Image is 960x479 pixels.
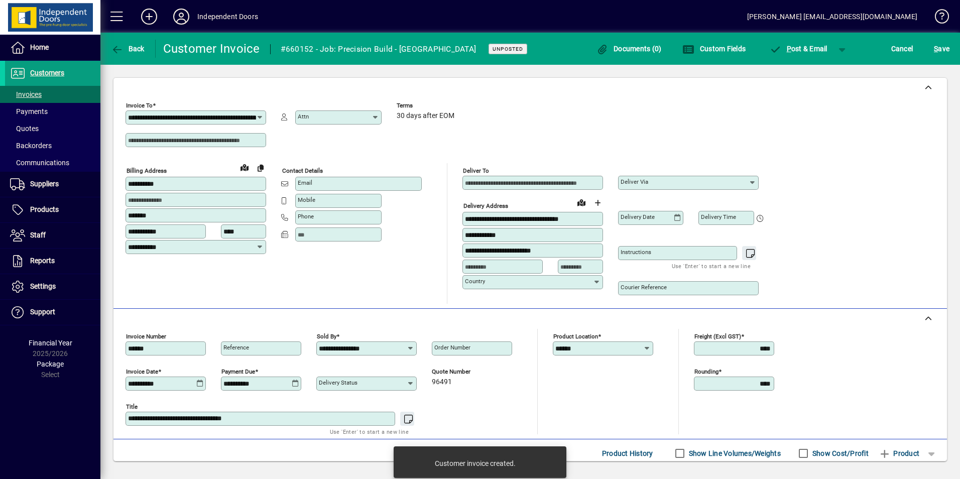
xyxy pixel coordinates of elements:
[769,45,827,53] span: ost & Email
[30,69,64,77] span: Customers
[553,333,598,340] mat-label: Product location
[30,308,55,316] span: Support
[589,195,606,211] button: Choose address
[598,444,657,462] button: Product History
[30,205,59,213] span: Products
[317,333,336,340] mat-label: Sold by
[874,444,924,462] button: Product
[5,172,100,197] a: Suppliers
[889,40,916,58] button: Cancel
[10,142,52,150] span: Backorders
[10,125,39,133] span: Quotes
[397,102,457,109] span: Terms
[621,178,648,185] mat-label: Deliver via
[281,41,476,57] div: #660152 - Job: Precision Build - [GEOGRAPHIC_DATA]
[493,46,523,52] span: Unposted
[602,445,653,461] span: Product History
[319,379,357,386] mat-label: Delivery status
[126,333,166,340] mat-label: Invoice number
[680,40,748,58] button: Custom Fields
[621,249,651,256] mat-label: Instructions
[108,40,147,58] button: Back
[5,197,100,222] a: Products
[682,45,746,53] span: Custom Fields
[435,458,516,468] div: Customer invoice created.
[764,40,832,58] button: Post & Email
[298,113,309,120] mat-label: Attn
[465,278,485,285] mat-label: Country
[694,368,718,375] mat-label: Rounding
[163,41,260,57] div: Customer Invoice
[5,223,100,248] a: Staff
[934,45,938,53] span: S
[30,282,56,290] span: Settings
[701,213,736,220] mat-label: Delivery time
[221,368,255,375] mat-label: Payment due
[30,43,49,51] span: Home
[10,90,42,98] span: Invoices
[463,167,489,174] mat-label: Deliver To
[37,360,64,368] span: Package
[5,103,100,120] a: Payments
[298,196,315,203] mat-label: Mobile
[5,137,100,154] a: Backorders
[100,40,156,58] app-page-header-button: Back
[787,45,791,53] span: P
[596,45,662,53] span: Documents (0)
[927,2,947,35] a: Knowledge Base
[5,274,100,299] a: Settings
[5,120,100,137] a: Quotes
[621,213,655,220] mat-label: Delivery date
[594,40,664,58] button: Documents (0)
[810,448,869,458] label: Show Cost/Profit
[687,448,781,458] label: Show Line Volumes/Weights
[253,160,269,176] button: Copy to Delivery address
[30,180,59,188] span: Suppliers
[891,41,913,57] span: Cancel
[934,41,949,57] span: ave
[133,8,165,26] button: Add
[29,339,72,347] span: Financial Year
[397,112,454,120] span: 30 days after EOM
[236,159,253,175] a: View on map
[30,231,46,239] span: Staff
[434,344,470,351] mat-label: Order number
[298,213,314,220] mat-label: Phone
[126,368,158,375] mat-label: Invoice date
[573,194,589,210] a: View on map
[5,154,100,171] a: Communications
[197,9,258,25] div: Independent Doors
[10,107,48,115] span: Payments
[126,102,153,109] mat-label: Invoice To
[30,257,55,265] span: Reports
[126,403,138,410] mat-label: Title
[5,86,100,103] a: Invoices
[223,344,249,351] mat-label: Reference
[931,40,952,58] button: Save
[432,369,492,375] span: Quote number
[672,260,751,272] mat-hint: Use 'Enter' to start a new line
[165,8,197,26] button: Profile
[879,445,919,461] span: Product
[5,300,100,325] a: Support
[298,179,312,186] mat-label: Email
[10,159,69,167] span: Communications
[694,333,741,340] mat-label: Freight (excl GST)
[432,378,452,386] span: 96491
[621,284,667,291] mat-label: Courier Reference
[5,35,100,60] a: Home
[5,249,100,274] a: Reports
[111,45,145,53] span: Back
[747,9,917,25] div: [PERSON_NAME] [EMAIL_ADDRESS][DOMAIN_NAME]
[330,426,409,437] mat-hint: Use 'Enter' to start a new line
